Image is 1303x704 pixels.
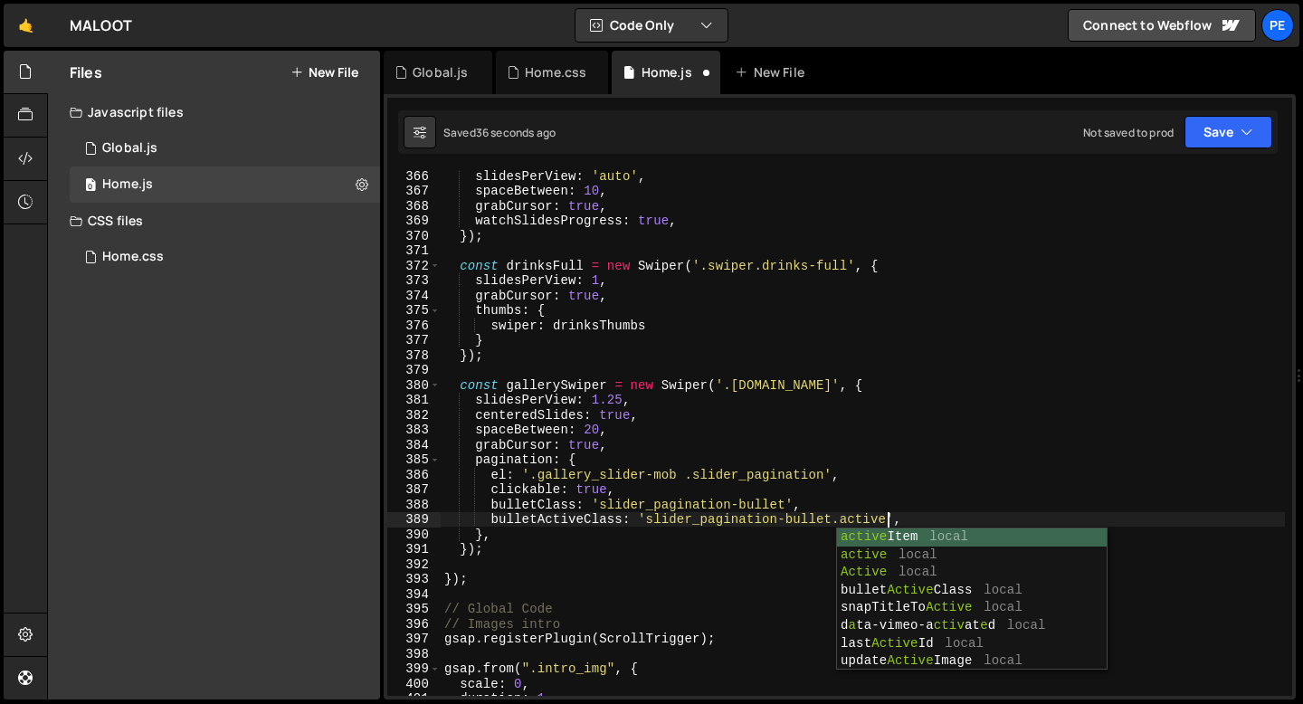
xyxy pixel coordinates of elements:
[387,273,441,289] div: 373
[70,62,102,82] h2: Files
[387,363,441,378] div: 379
[387,587,441,603] div: 394
[387,438,441,453] div: 384
[48,94,380,130] div: Javascript files
[387,289,441,304] div: 374
[102,140,157,157] div: Global.js
[387,572,441,587] div: 393
[70,130,380,166] div: 16127/43325.js
[48,203,380,239] div: CSS files
[1184,116,1272,148] button: Save
[102,249,164,265] div: Home.css
[387,319,441,334] div: 376
[70,239,380,275] div: 16127/43667.css
[85,179,96,194] span: 0
[387,378,441,394] div: 380
[387,423,441,438] div: 383
[525,63,586,81] div: Home.css
[443,125,556,140] div: Saved
[387,617,441,633] div: 396
[387,408,441,423] div: 382
[575,9,728,42] button: Code Only
[387,647,441,662] div: 398
[735,63,811,81] div: New File
[387,498,441,513] div: 388
[387,303,441,319] div: 375
[1261,9,1294,42] a: Pe
[387,169,441,185] div: 366
[387,512,441,528] div: 389
[387,184,441,199] div: 367
[387,677,441,692] div: 400
[387,452,441,468] div: 385
[70,166,380,203] div: 16127/43336.js
[387,557,441,573] div: 392
[387,661,441,677] div: 399
[413,63,468,81] div: Global.js
[642,63,692,81] div: Home.js
[102,176,153,193] div: Home.js
[387,528,441,543] div: 390
[387,482,441,498] div: 387
[387,199,441,214] div: 368
[70,14,132,36] div: MALOOT
[1083,125,1174,140] div: Not saved to prod
[387,632,441,647] div: 397
[387,602,441,617] div: 395
[387,393,441,408] div: 381
[1068,9,1256,42] a: Connect to Webflow
[387,542,441,557] div: 391
[387,333,441,348] div: 377
[387,229,441,244] div: 370
[4,4,48,47] a: 🤙
[476,125,556,140] div: 36 seconds ago
[387,243,441,259] div: 371
[290,65,358,80] button: New File
[387,214,441,229] div: 369
[387,348,441,364] div: 378
[387,259,441,274] div: 372
[387,468,441,483] div: 386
